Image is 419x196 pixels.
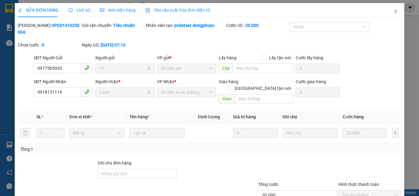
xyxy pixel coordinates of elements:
[145,8,210,13] span: Yêu cầu xuất hóa đơn điện tử
[233,114,256,119] span: Giá trị hàng
[82,42,145,48] div: Ngày GD:
[69,114,92,119] span: Đơn vị tính
[147,66,151,71] span: user
[100,8,136,13] span: Ảnh kiện hàng
[100,8,104,12] span: picture
[18,22,81,35] div: [PERSON_NAME]:
[157,54,216,61] div: VP gửi
[42,43,44,47] b: 0
[129,114,149,119] span: Tên hàng
[296,79,326,84] label: Cước giao hàng
[82,22,145,29] div: Gói vận chuyển:
[245,23,259,28] b: 20.000
[232,85,293,92] span: [GEOGRAPHIC_DATA] tận nơi
[37,114,41,119] span: SL
[73,128,121,138] span: Bất kỳ
[101,43,125,47] b: [DATE] 07:13
[226,22,289,29] div: Cước rồi :
[258,182,279,187] span: Tổng cước
[99,89,145,96] input: Tên người nhận
[219,63,233,73] span: Lấy
[219,55,236,60] span: Lấy hàng
[84,65,89,70] span: phone
[99,65,145,72] input: Tên người gửi
[146,22,225,29] div: Nhân viên tạo:
[283,128,338,138] input: Ghi Chú
[235,94,293,104] input: Dọc đường
[95,78,155,85] div: Người nhận
[20,146,162,153] div: Tổng: 1
[68,8,73,12] span: clock-circle
[84,89,89,94] span: phone
[174,23,214,28] b: pvdatset.dongphuoc
[157,79,174,84] span: VP Nhận
[34,54,93,61] div: SĐT Người Gửi
[145,8,150,13] img: icon
[338,182,379,187] label: Hình thức thanh toán
[393,9,398,14] span: close
[296,55,323,60] label: Cước lấy hàng
[18,8,59,13] span: SỬA ĐƠN HÀNG
[343,114,364,119] span: Cước hàng
[68,8,90,13] span: Lịch sử
[95,54,155,61] div: Người gửi
[296,87,340,97] input: Cước giao hàng
[20,128,30,138] button: delete
[18,8,22,12] span: edit
[198,114,220,119] span: Định lượng
[113,23,135,28] b: Tiêu chuẩn
[34,78,93,85] div: SĐT Người Nhận
[219,79,238,84] span: Giao hàng
[98,169,177,179] input: Ghi chú đơn hàng
[129,128,185,138] input: VD: Bàn, Ghế
[98,161,132,165] label: Ghi chú đơn hàng
[387,3,404,20] button: Close
[147,90,151,94] span: user
[296,64,340,73] input: Cước lấy hàng
[233,128,277,138] input: 0
[233,63,293,73] input: Dọc đường
[18,42,81,48] div: Chưa cước :
[343,128,387,138] input: 0
[161,64,213,73] span: VP Đất Sét
[219,94,235,104] span: Giao
[267,54,293,61] span: Lấy tận nơi
[280,111,340,123] th: Ghi chú
[392,128,399,138] button: plus
[161,88,213,97] span: VP Bến xe An Sương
